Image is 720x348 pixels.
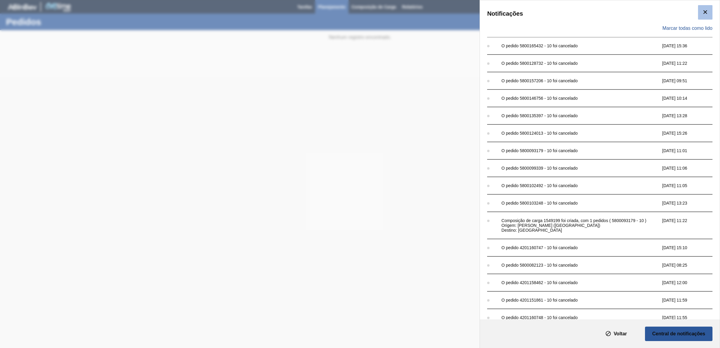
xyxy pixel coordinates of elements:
[502,183,659,188] div: O pedido 5800102492 - 10 foi cancelado
[662,298,718,303] span: [DATE] 11:59
[502,298,659,303] div: O pedido 4201151861 - 10 foi cancelado
[502,113,659,118] div: O pedido 5800135397 - 10 foi cancelado
[662,61,718,66] span: [DATE] 11:22
[662,280,718,285] span: [DATE] 12:00
[502,263,659,268] div: O pedido 5800082123 - 10 foi cancelado
[502,61,659,66] div: O pedido 5800128732 - 10 foi cancelado
[662,245,718,250] span: [DATE] 15:10
[662,183,718,188] span: [DATE] 11:05
[502,315,659,320] div: O pedido 4201160748 - 10 foi cancelado
[662,315,718,320] span: [DATE] 11:55
[662,78,718,83] span: [DATE] 09:51
[502,148,659,153] div: O pedido 5800093179 - 10 foi cancelado
[502,223,659,228] div: Origem: [PERSON_NAME] ([GEOGRAPHIC_DATA])
[662,131,718,136] span: [DATE] 15:26
[662,263,718,268] span: [DATE] 08:25
[502,166,659,171] div: O pedido 5800099339 - 10 foi cancelado
[662,26,712,31] span: Marcar todas como lido
[502,201,659,205] div: O pedido 5800103248 - 10 foi cancelado
[662,218,718,233] span: [DATE] 11:22
[502,96,659,101] div: O pedido 5800146756 - 10 foi cancelado
[502,218,659,223] div: Composição de carga 1549199 foi criada, com 1 pedidos ( 5800093179 - 10 )
[662,43,718,48] span: [DATE] 15:36
[502,78,659,83] div: O pedido 5800157206 - 10 foi cancelado
[662,166,718,171] span: [DATE] 11:06
[662,201,718,205] span: [DATE] 13:23
[662,148,718,153] span: [DATE] 11:01
[502,280,659,285] div: O pedido 4201158462 - 10 foi cancelado
[502,228,659,233] div: Destino: [GEOGRAPHIC_DATA]
[502,43,659,48] div: O pedido 5800165432 - 10 foi cancelado
[662,96,718,101] span: [DATE] 10:14
[502,131,659,136] div: O pedido 5800124013 - 10 foi cancelado
[662,113,718,118] span: [DATE] 13:28
[502,245,659,250] div: O pedido 4201160747 - 10 foi cancelado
